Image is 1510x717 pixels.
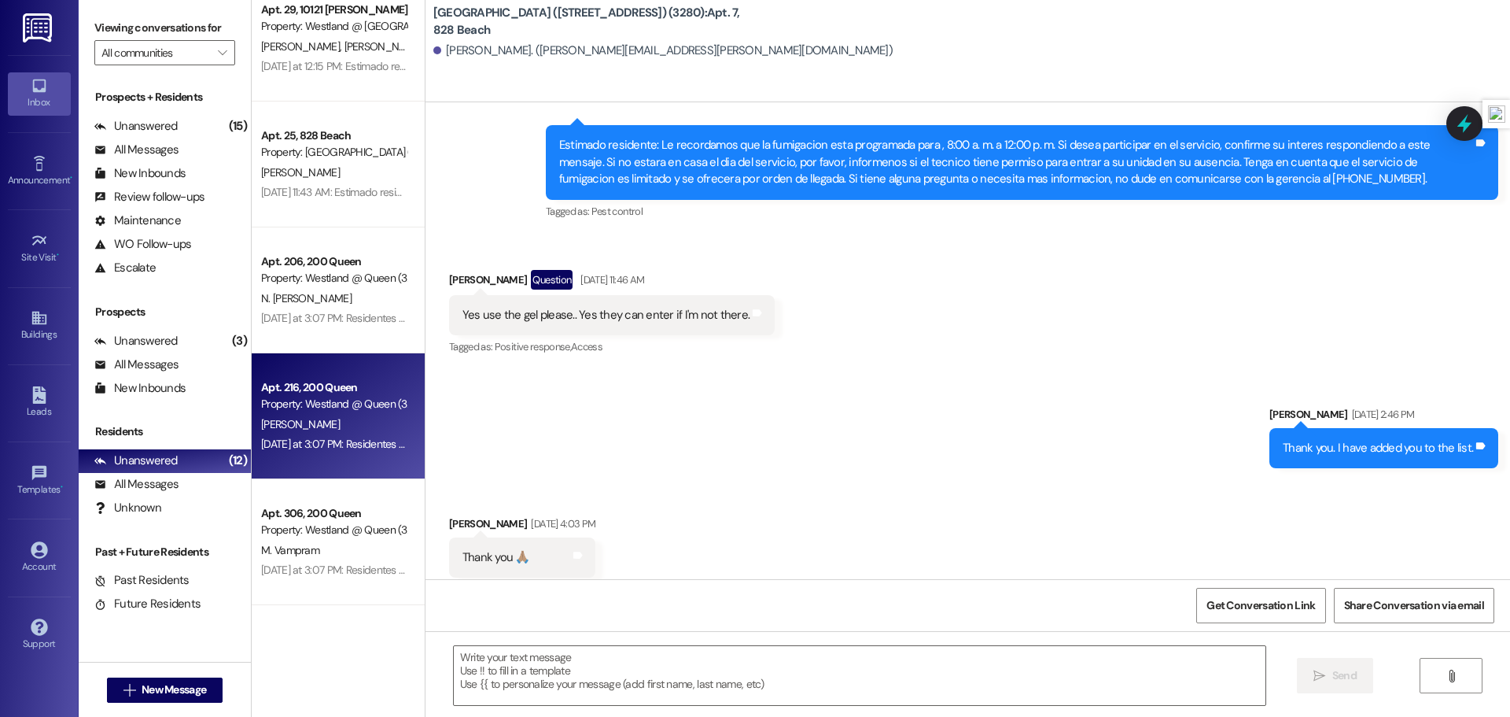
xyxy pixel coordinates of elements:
div: Maintenance [94,213,181,229]
span: Access [571,340,602,353]
div: Unanswered [94,118,178,135]
div: [DATE] 11:46 AM [576,272,644,288]
div: Review follow-ups [94,189,204,205]
span: • [57,249,59,261]
span: Share Conversation via email [1344,597,1484,614]
b: [GEOGRAPHIC_DATA] ([STREET_ADDRESS]) (3280): Apt. 7, 828 Beach [433,5,748,39]
a: Support [8,614,71,656]
div: (12) [225,449,251,473]
div: (15) [225,114,251,139]
span: [PERSON_NAME] [261,417,340,431]
a: Leads [8,382,71,424]
button: Get Conversation Link [1196,588,1325,623]
span: New Message [142,682,206,698]
div: Property: Westland @ Queen (3266) [261,396,407,412]
a: Inbox [8,72,71,115]
div: Tagged as: [449,578,595,601]
div: All Messages [94,142,179,158]
i:  [1313,670,1325,682]
div: Property: Westland @ Queen (3266) [261,522,407,538]
i:  [218,46,226,59]
div: Yes use the gel please.. Yes they can enter if I'm not there. [462,307,749,323]
a: Account [8,537,71,579]
div: Apt. 206, 200 Queen [261,253,407,270]
span: • [70,172,72,183]
div: All Messages [94,476,179,493]
div: Apt. 29, 10121 [PERSON_NAME] [261,2,407,18]
input: All communities [101,40,210,65]
div: Thank you. I have added you to the list. [1283,440,1473,456]
label: Viewing conversations for [94,16,235,40]
div: Unanswered [94,453,178,469]
button: New Message [107,678,223,703]
div: [PERSON_NAME] [1269,406,1498,428]
span: Pest control [591,205,643,218]
div: Property: Westland @ [GEOGRAPHIC_DATA] (3300) [261,18,407,35]
div: [PERSON_NAME]. ([PERSON_NAME][EMAIL_ADDRESS][PERSON_NAME][DOMAIN_NAME]) [433,43,893,59]
div: Property: [GEOGRAPHIC_DATA] ([STREET_ADDRESS]) (3280) [261,144,407,161]
div: Property: Westland @ Queen (3266) [261,270,407,286]
div: Unanswered [94,333,178,349]
div: [PERSON_NAME] [449,270,775,295]
span: Positive response , [495,340,571,353]
div: Prospects [79,304,251,320]
i:  [1446,670,1457,682]
div: [DATE] 2:46 PM [1348,406,1415,423]
div: Escalate [94,260,156,276]
div: Estimado residente: Le recordamos que la fumigacion esta programada para , 8:00 a. m. a 12:00 p. ... [559,137,1473,187]
span: N. [PERSON_NAME] [261,291,352,305]
img: ResiDesk Logo [23,13,55,43]
span: M. Vampram [261,543,319,557]
span: [PERSON_NAME] [261,39,344,54]
a: Site Visit • [8,227,71,270]
a: Buildings [8,305,71,347]
button: Share Conversation via email [1334,588,1494,623]
div: Future Residents [94,596,201,612]
span: Send [1332,667,1357,684]
div: Past Residents [94,572,190,589]
div: WO Follow-ups [94,236,191,253]
i:  [123,684,135,697]
div: Thank you 🙏🏽 [462,549,530,566]
div: Apt. 306, 200 Queen [261,505,407,522]
div: Unknown [94,500,161,516]
div: Past + Future Residents [79,544,251,560]
div: Prospects + Residents [79,89,251,105]
div: Apt. 25, 828 Beach [261,128,407,144]
span: [PERSON_NAME] [344,39,427,54]
div: Question [531,270,573,290]
div: New Inbounds [94,380,186,397]
div: [PERSON_NAME] [449,516,595,538]
div: [DATE] 4:03 PM [527,516,595,532]
span: • [61,482,63,493]
div: New Inbounds [94,165,186,182]
div: Tagged as: [546,200,1498,223]
span: Get Conversation Link [1206,597,1315,614]
div: Tagged as: [449,335,775,358]
div: Residents [79,423,251,440]
span: [PERSON_NAME] [261,165,340,179]
div: Apt. 216, 200 Queen [261,379,407,396]
a: Templates • [8,460,71,502]
div: All Messages [94,357,179,373]
button: Send [1297,658,1373,693]
div: (3) [228,329,251,353]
